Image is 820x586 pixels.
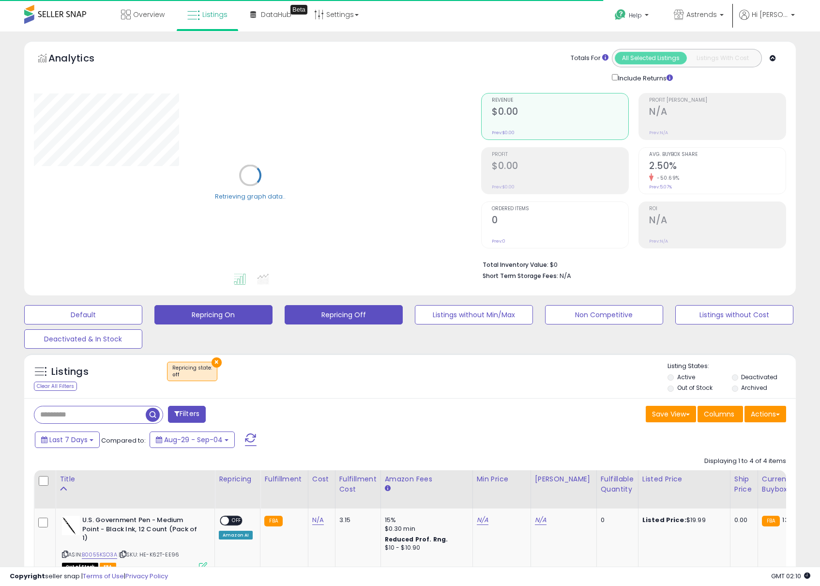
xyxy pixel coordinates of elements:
b: Listed Price: [642,515,686,524]
a: N/A [312,515,324,525]
div: Displaying 1 to 4 of 4 items [704,457,786,466]
span: Listings [202,10,228,19]
div: 15% [385,516,465,524]
div: $0.30 min [385,524,465,533]
div: Title [60,474,211,484]
button: Listings without Min/Max [415,305,533,324]
div: seller snap | | [10,572,168,581]
label: Active [677,373,695,381]
button: Repricing On [154,305,273,324]
h5: Listings [51,365,89,379]
div: Repricing [219,474,256,484]
div: Cost [312,474,331,484]
div: Fulfillment Cost [339,474,377,494]
small: Prev: 0 [492,238,505,244]
span: Help [629,11,642,19]
button: Last 7 Days [35,432,100,448]
button: Aug-29 - Sep-04 [150,432,235,448]
span: Repricing state : [172,364,212,379]
h2: N/A [649,106,786,119]
button: Default [24,305,142,324]
span: Aug-29 - Sep-04 [164,435,223,445]
span: Columns [704,409,734,419]
i: Get Help [614,9,626,21]
button: Repricing Off [285,305,403,324]
span: 2025-09-12 02:10 GMT [771,571,810,581]
span: N/A [560,271,571,280]
a: Privacy Policy [125,571,168,581]
small: Prev: N/A [649,238,668,244]
small: FBA [264,516,282,526]
div: Retrieving graph data.. [215,192,286,200]
div: Tooltip anchor [290,5,307,15]
button: Filters [168,406,206,423]
div: [PERSON_NAME] [535,474,592,484]
span: Overview [133,10,165,19]
button: Listings With Cost [686,52,759,64]
div: Ship Price [734,474,754,494]
h2: $0.00 [492,160,628,173]
span: Ordered Items [492,206,628,212]
button: All Selected Listings [615,52,687,64]
small: Prev: $0.00 [492,130,515,136]
strong: Copyright [10,571,45,581]
div: Clear All Filters [34,382,77,391]
small: Prev: N/A [649,130,668,136]
label: Out of Stock [677,384,713,392]
div: 0 [601,516,631,524]
a: Help [607,1,658,31]
span: Revenue [492,98,628,103]
b: U.S. Government Pen - Medium Point - Black Ink, 12 Count (Pack of 1) [82,516,200,545]
span: ROI [649,206,786,212]
img: 31xXEBpfO3L._SL40_.jpg [62,516,80,535]
span: DataHub [261,10,291,19]
a: Hi [PERSON_NAME] [739,10,795,31]
div: Listed Price [642,474,726,484]
span: Last 7 Days [49,435,88,445]
div: $19.99 [642,516,723,524]
span: FBA [100,563,116,571]
span: 13.01 [782,515,796,524]
button: Actions [744,406,786,422]
div: Amazon AI [219,531,253,540]
div: Totals For [571,54,608,63]
div: Fulfillable Quantity [601,474,634,494]
span: Profit [PERSON_NAME] [649,98,786,103]
span: Avg. Buybox Share [649,152,786,157]
a: Terms of Use [83,571,124,581]
span: All listings that are currently out of stock and unavailable for purchase on Amazon [62,563,98,571]
button: Columns [698,406,743,422]
button: Non Competitive [545,305,663,324]
div: Fulfillment [264,474,304,484]
div: off [172,371,212,378]
span: OFF [229,517,244,525]
b: Reduced Prof. Rng. [385,535,448,543]
b: Total Inventory Value: [483,261,548,269]
label: Archived [741,384,767,392]
small: Prev: 5.07% [649,184,672,190]
span: Hi [PERSON_NAME] [752,10,788,19]
button: Listings without Cost [675,305,793,324]
small: FBA [762,516,780,526]
span: Compared to: [101,436,146,445]
h2: 2.50% [649,160,786,173]
label: Deactivated [741,373,777,381]
small: -50.69% [653,174,680,182]
a: N/A [535,515,547,525]
a: N/A [477,515,488,525]
span: Astrends [686,10,717,19]
button: × [212,357,222,368]
button: Save View [646,406,696,422]
li: $0 [483,258,779,270]
div: 0.00 [734,516,750,524]
h5: Analytics [48,51,113,67]
b: Short Term Storage Fees: [483,272,558,280]
h2: 0 [492,215,628,228]
small: Amazon Fees. [385,484,391,493]
h2: N/A [649,215,786,228]
div: $10 - $10.90 [385,544,465,552]
span: | SKU: HE-K62T-EE96 [119,551,179,558]
div: 3.15 [339,516,373,524]
p: Listing States: [668,362,796,371]
small: Prev: $0.00 [492,184,515,190]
